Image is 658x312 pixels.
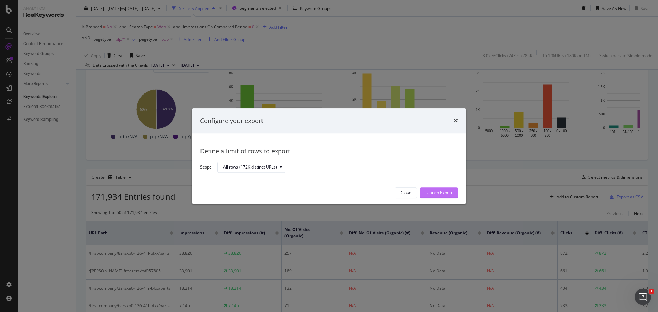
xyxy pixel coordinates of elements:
div: Close [401,190,411,196]
button: Close [395,187,417,198]
label: Scope [200,164,212,172]
div: Configure your export [200,116,263,125]
div: All rows (172K distinct URLs) [223,165,277,170]
div: Launch Export [425,190,452,196]
div: Define a limit of rows to export [200,147,458,156]
iframe: Intercom live chat [635,289,651,305]
div: modal [192,108,466,204]
button: Launch Export [420,187,458,198]
div: times [454,116,458,125]
span: 1 [649,289,654,294]
button: All rows (172K distinct URLs) [217,162,285,173]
